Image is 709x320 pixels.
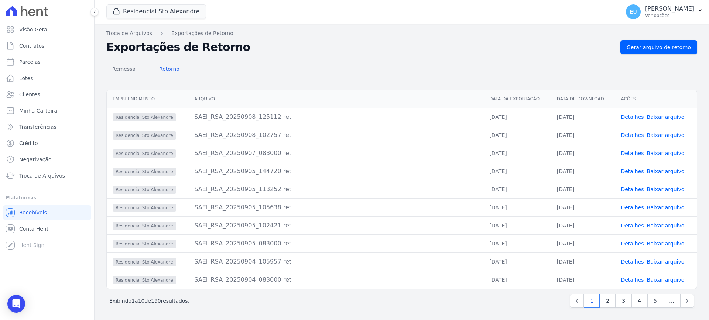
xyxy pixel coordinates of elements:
[483,180,551,198] td: [DATE]
[647,150,685,156] a: Baixar arquivo
[600,294,616,308] a: 2
[113,168,176,176] span: Residencial Sto Alexandre
[647,277,685,283] a: Baixar arquivo
[19,26,49,33] span: Visão Geral
[19,172,65,179] span: Troca de Arquivos
[647,223,685,228] a: Baixar arquivo
[647,294,663,308] a: 5
[3,205,91,220] a: Recebíveis
[113,113,176,121] span: Residencial Sto Alexandre
[106,4,206,18] button: Residencial Sto Alexandre
[194,113,477,121] div: SAEI_RSA_20250908_125112.ret
[627,44,691,51] span: Gerar arquivo de retorno
[621,114,644,120] a: Detalhes
[551,216,615,234] td: [DATE]
[616,294,631,308] a: 3
[106,41,614,54] h2: Exportações de Retorno
[3,168,91,183] a: Troca de Arquivos
[3,87,91,102] a: Clientes
[647,204,685,210] a: Baixar arquivo
[621,168,644,174] a: Detalhes
[107,90,188,108] th: Empreendimento
[570,294,584,308] a: Previous
[194,149,477,158] div: SAEI_RSA_20250907_083000.ret
[483,271,551,289] td: [DATE]
[194,221,477,230] div: SAEI_RSA_20250905_102421.ret
[647,241,685,247] a: Baixar arquivo
[645,13,694,18] p: Ver opções
[155,62,184,76] span: Retorno
[113,276,176,284] span: Residencial Sto Alexandre
[19,42,44,49] span: Contratos
[551,162,615,180] td: [DATE]
[483,108,551,126] td: [DATE]
[551,108,615,126] td: [DATE]
[551,144,615,162] td: [DATE]
[483,216,551,234] td: [DATE]
[113,186,176,194] span: Residencial Sto Alexandre
[194,131,477,140] div: SAEI_RSA_20250908_102757.ret
[106,60,141,79] a: Remessa
[19,140,38,147] span: Crédito
[551,90,615,108] th: Data de Download
[3,38,91,53] a: Contratos
[483,144,551,162] td: [DATE]
[615,90,697,108] th: Ações
[194,239,477,248] div: SAEI_RSA_20250905_083000.ret
[19,225,48,233] span: Conta Hent
[171,30,233,37] a: Exportações de Retorno
[19,123,56,131] span: Transferências
[6,193,88,202] div: Plataformas
[620,1,709,22] button: EU [PERSON_NAME] Ver opções
[621,259,644,265] a: Detalhes
[3,71,91,86] a: Lotes
[483,162,551,180] td: [DATE]
[621,241,644,247] a: Detalhes
[106,30,152,37] a: Troca de Arquivos
[483,90,551,108] th: Data da Exportação
[620,40,697,54] a: Gerar arquivo de retorno
[647,132,685,138] a: Baixar arquivo
[3,55,91,69] a: Parcelas
[551,198,615,216] td: [DATE]
[3,221,91,236] a: Conta Hent
[647,186,685,192] a: Baixar arquivo
[19,156,52,163] span: Negativação
[113,131,176,140] span: Residencial Sto Alexandre
[109,297,189,304] p: Exibindo a de resultados.
[106,60,185,79] nav: Tab selector
[108,62,140,76] span: Remessa
[194,185,477,194] div: SAEI_RSA_20250905_113252.ret
[19,58,41,66] span: Parcelas
[631,294,647,308] a: 4
[621,150,644,156] a: Detalhes
[621,277,644,283] a: Detalhes
[3,120,91,134] a: Transferências
[3,22,91,37] a: Visão Geral
[194,275,477,284] div: SAEI_RSA_20250904_083000.ret
[131,298,135,304] span: 1
[621,186,644,192] a: Detalhes
[647,114,685,120] a: Baixar arquivo
[113,240,176,248] span: Residencial Sto Alexandre
[113,258,176,266] span: Residencial Sto Alexandre
[19,209,47,216] span: Recebíveis
[151,298,161,304] span: 190
[551,234,615,252] td: [DATE]
[663,294,681,308] span: …
[551,252,615,271] td: [DATE]
[630,9,637,14] span: EU
[113,149,176,158] span: Residencial Sto Alexandre
[7,295,25,313] div: Open Intercom Messenger
[106,30,697,37] nav: Breadcrumb
[621,204,644,210] a: Detalhes
[551,271,615,289] td: [DATE]
[188,90,483,108] th: Arquivo
[483,198,551,216] td: [DATE]
[138,298,145,304] span: 10
[647,168,685,174] a: Baixar arquivo
[194,167,477,176] div: SAEI_RSA_20250905_144720.ret
[3,103,91,118] a: Minha Carteira
[19,75,33,82] span: Lotes
[3,136,91,151] a: Crédito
